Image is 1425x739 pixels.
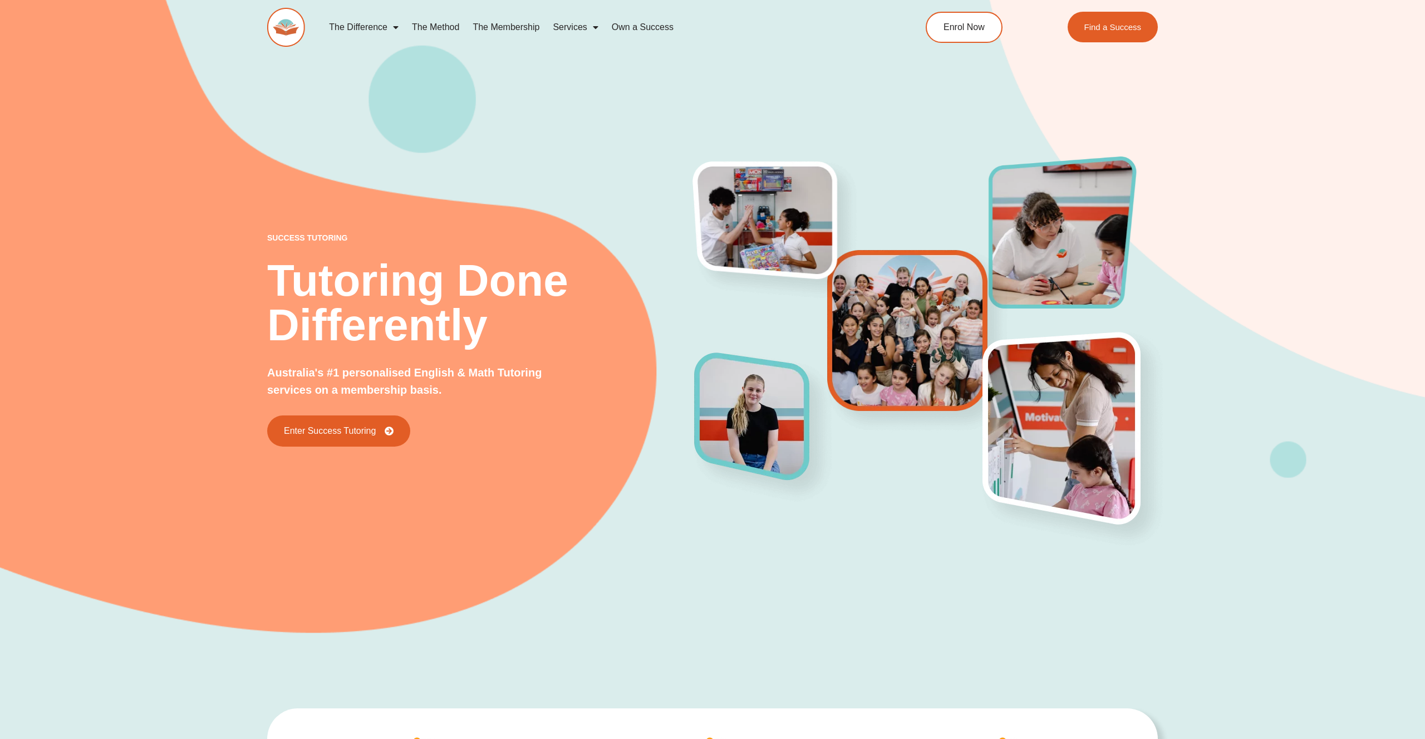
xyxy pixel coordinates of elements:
a: Enrol Now [926,12,1003,43]
a: The Membership [466,14,546,40]
a: Services [546,14,605,40]
p: success tutoring [267,234,695,242]
p: Australia's #1 personalised English & Math Tutoring services on a membership basis. [267,364,579,399]
a: The Difference [322,14,405,40]
iframe: Chat Widget [1234,613,1425,739]
span: Enrol Now [944,23,985,32]
span: Find a Success [1084,23,1141,31]
span: Enter Success Tutoring [284,427,376,435]
h2: Tutoring Done Differently [267,258,695,348]
nav: Menu [322,14,874,40]
a: Own a Success [605,14,680,40]
a: Enter Success Tutoring [267,415,410,447]
a: The Method [405,14,466,40]
a: Find a Success [1067,12,1158,42]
